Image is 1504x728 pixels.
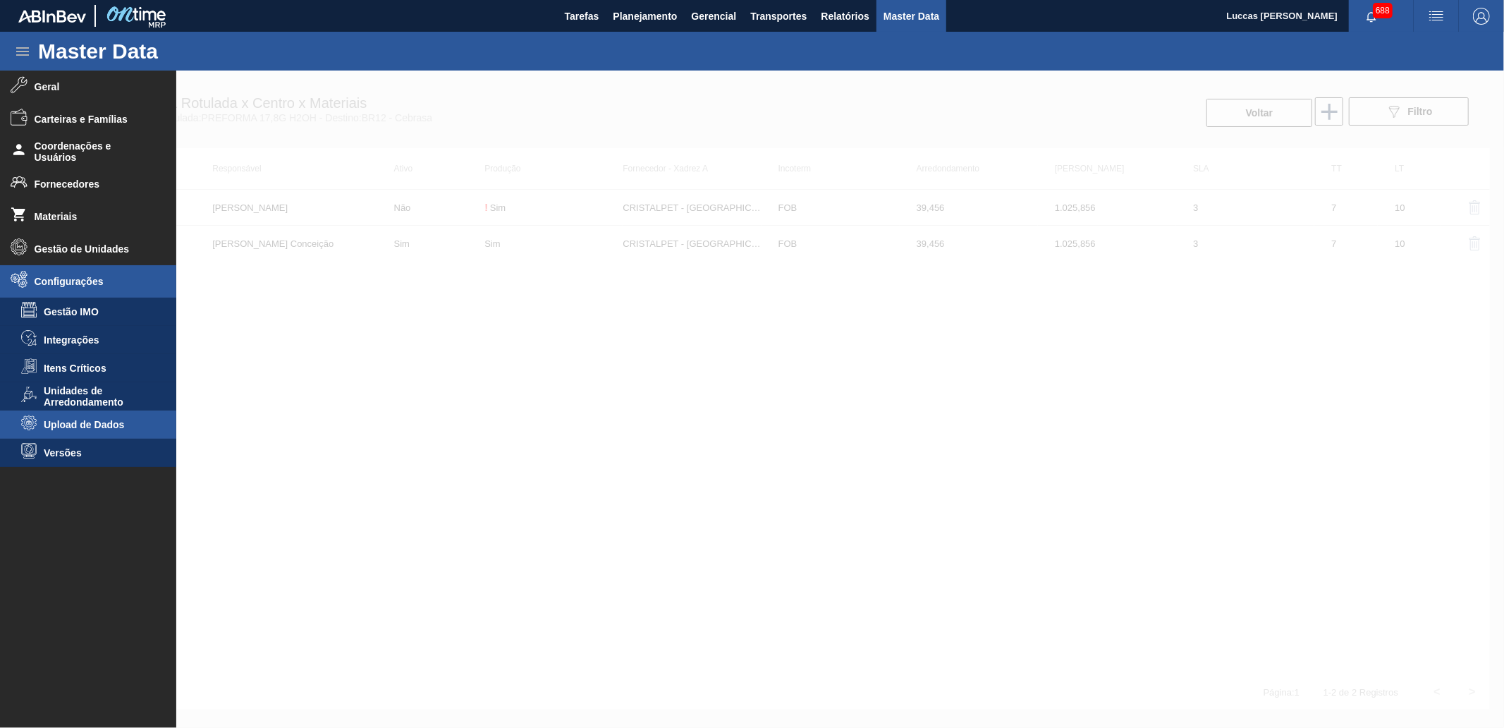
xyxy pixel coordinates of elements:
[750,8,807,25] span: Transportes
[35,276,151,287] span: Configurações
[44,334,152,346] span: Integrações
[821,8,869,25] span: Relatórios
[1428,8,1445,25] img: userActions
[38,43,288,59] h1: Master Data
[44,447,152,459] span: Versões
[35,140,151,163] span: Coordenações e Usuários
[35,114,151,125] span: Carteiras e Famílias
[35,243,151,255] span: Gestão de Unidades
[44,419,152,430] span: Upload de Dados
[1473,8,1490,25] img: Logout
[44,385,152,408] span: Unidades de Arredondamento
[35,81,151,92] span: Geral
[565,8,599,25] span: Tarefas
[44,306,152,317] span: Gestão IMO
[44,363,152,374] span: Itens Críticos
[692,8,737,25] span: Gerencial
[35,211,151,222] span: Materiais
[613,8,677,25] span: Planejamento
[35,178,151,190] span: Fornecedores
[18,10,86,23] img: TNhmsLtSVTkK8tSr43FrP2fwEKptu5GPRR3wAAAABJRU5ErkJggg==
[1373,3,1393,18] span: 688
[884,8,939,25] span: Master Data
[1349,6,1394,26] button: Notificações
